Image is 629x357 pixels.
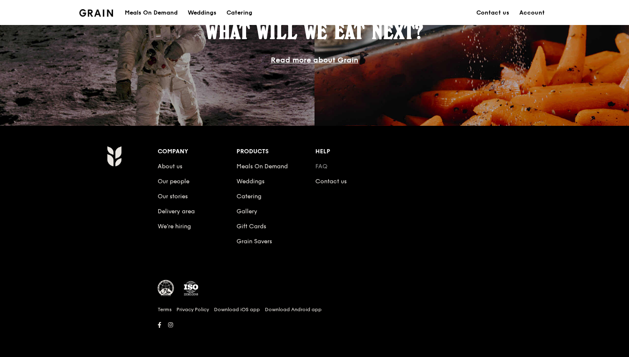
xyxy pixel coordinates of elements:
a: Delivery area [158,208,195,215]
img: MUIS Halal Certified [158,280,174,297]
div: Company [158,146,237,157]
a: Catering [237,193,262,200]
a: Contact us [315,178,347,185]
a: FAQ [315,163,327,170]
a: Meals On Demand [237,163,288,170]
a: Gift Cards [237,223,266,230]
a: Weddings [237,178,264,185]
a: Weddings [183,0,221,25]
a: We’re hiring [158,223,191,230]
a: Download Android app [265,306,322,313]
a: About us [158,163,182,170]
a: Read more about Grain [271,55,358,65]
img: Grain [79,9,113,17]
a: Gallery [237,208,257,215]
a: Our stories [158,193,188,200]
a: Account [514,0,550,25]
a: Our people [158,178,189,185]
div: Weddings [188,0,216,25]
img: ISO Certified [183,280,199,297]
a: Grain Savers [237,238,272,245]
a: Catering [221,0,257,25]
img: Grain [107,146,121,167]
div: Help [315,146,394,157]
div: Catering [226,0,252,25]
a: Privacy Policy [176,306,209,313]
a: Terms [158,306,171,313]
div: Meals On Demand [125,0,178,25]
span: What will we eat next? [206,20,423,44]
h6: Revision [74,331,555,337]
a: Download iOS app [214,306,260,313]
a: Contact us [471,0,514,25]
div: Products [237,146,315,157]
